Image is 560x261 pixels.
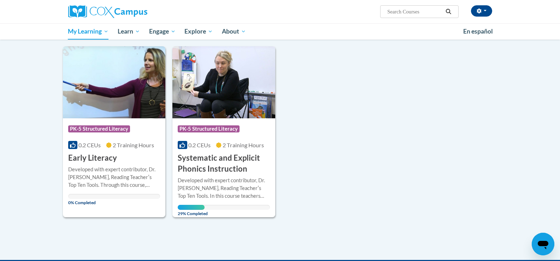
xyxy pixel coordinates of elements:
img: Course Logo [172,46,275,118]
span: About [222,27,246,36]
button: Account Settings [471,5,492,17]
a: En español [459,24,497,39]
a: Cox Campus [68,5,202,18]
div: Your progress [178,205,205,210]
a: My Learning [64,23,113,40]
button: Search [443,7,454,16]
span: En español [463,28,493,35]
a: Course LogoPK-5 Structured Literacy0.2 CEUs2 Training Hours Early LiteracyDeveloped with expert c... [63,46,166,217]
span: Explore [184,27,213,36]
iframe: Button to launch messaging window [532,233,554,255]
span: Engage [149,27,176,36]
span: PK-5 Structured Literacy [178,125,240,132]
a: Course LogoPK-5 Structured Literacy0.2 CEUs2 Training Hours Systematic and Explicit Phonics Instr... [172,46,275,217]
a: Explore [180,23,217,40]
h3: Early Literacy [68,153,117,164]
div: Developed with expert contributor, Dr. [PERSON_NAME], Reading Teacherʹs Top Ten Tools. In this co... [178,177,270,200]
h3: Systematic and Explicit Phonics Instruction [178,153,270,174]
span: 2 Training Hours [223,142,264,148]
a: Learn [113,23,145,40]
a: Engage [145,23,180,40]
img: Cox Campus [68,5,147,18]
a: About [217,23,250,40]
span: 0.2 CEUs [78,142,101,148]
span: Learn [118,27,140,36]
div: Main menu [58,23,503,40]
span: My Learning [68,27,108,36]
input: Search Courses [387,7,443,16]
span: 29% Completed [178,205,205,216]
span: 2 Training Hours [113,142,154,148]
img: Course Logo [63,46,166,118]
span: 0.2 CEUs [188,142,211,148]
div: Developed with expert contributor, Dr. [PERSON_NAME], Reading Teacherʹs Top Ten Tools. Through th... [68,166,160,189]
span: PK-5 Structured Literacy [68,125,130,132]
